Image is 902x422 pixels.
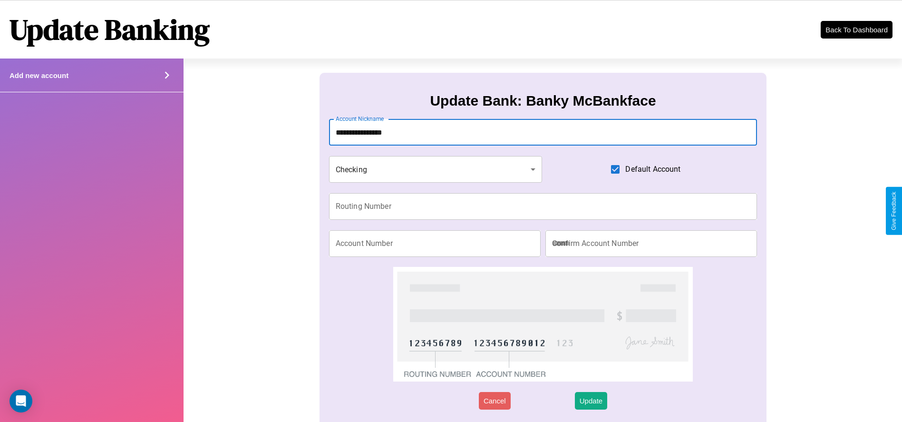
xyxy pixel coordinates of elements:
[10,390,32,412] div: Open Intercom Messenger
[336,115,384,123] label: Account Nickname
[479,392,511,410] button: Cancel
[625,164,680,175] span: Default Account
[821,21,892,39] button: Back To Dashboard
[329,156,542,183] div: Checking
[575,392,607,410] button: Update
[891,192,897,230] div: Give Feedback
[393,267,693,382] img: check
[10,10,210,49] h1: Update Banking
[10,71,68,79] h4: Add new account
[430,93,656,109] h3: Update Bank: Banky McBankface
